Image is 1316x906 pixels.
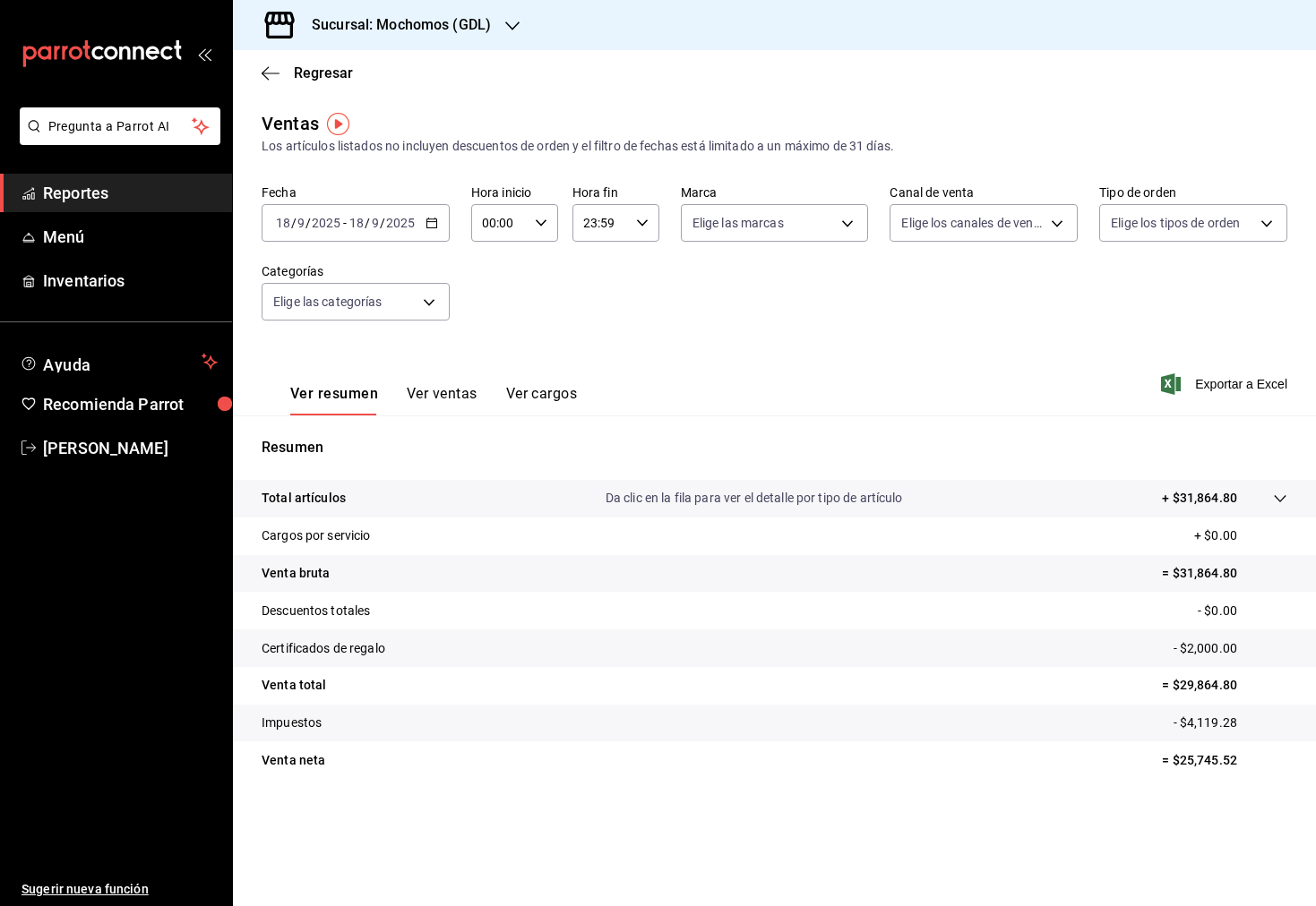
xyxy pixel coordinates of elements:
[380,216,385,230] span: /
[262,64,353,81] button: Regresar
[327,113,349,135] img: Tooltip marker
[262,751,325,770] p: Venta neta
[311,216,341,230] input: ----
[506,385,578,415] button: Ver cargos
[262,639,385,658] p: Certificados de regalo
[262,602,370,620] p: Descuentos totales
[1162,676,1287,695] p: = $29,864.80
[1099,186,1287,199] label: Tipo de orden
[262,676,326,695] p: Venta total
[197,47,211,61] button: open_drawer_menu
[681,186,869,199] label: Marca
[43,351,194,372] span: Ayuda
[262,186,450,199] label: Fecha
[275,216,291,230] input: --
[1174,714,1287,732] p: - $4,119.28
[262,110,319,137] div: Ventas
[290,385,378,415] button: Ver resumen
[43,181,218,205] span: Reportes
[305,216,311,230] span: /
[1162,489,1237,508] p: + $31,864.80
[13,130,220,149] a: Pregunta a Parrot AI
[43,392,218,416] span: Recomienda Parrot
[43,225,218,249] span: Menú
[262,714,322,732] p: Impuestos
[297,216,305,230] input: --
[262,489,346,508] p: Total artículos
[262,265,450,278] label: Categorías
[407,385,477,415] button: Ver ventas
[262,437,1287,458] p: Resumen
[43,269,218,293] span: Inventarios
[1174,639,1287,658] p: - $2,000.00
[1165,373,1287,395] button: Exportar a Excel
[1194,526,1287,545] p: + $0.00
[365,216,370,230] span: /
[348,216,365,230] input: --
[297,14,491,36] h3: Sucursal: Mochomos (GDL)
[262,564,330,583] p: Venta bruta
[262,526,371,545] p: Cargos por servicio
[692,214,784,232] span: Elige las marcas
[901,214,1045,232] span: Elige los canales de venta
[262,137,1287,156] div: Los artículos listados no incluyen descuentos de orden y el filtro de fechas está limitado a un m...
[371,216,380,230] input: --
[572,186,659,199] label: Hora fin
[343,216,347,230] span: -
[606,489,903,508] p: Da clic en la fila para ver el detalle por tipo de artículo
[43,436,218,460] span: [PERSON_NAME]
[22,880,218,899] span: Sugerir nueva función
[1162,564,1287,583] p: = $31,864.80
[20,107,220,145] button: Pregunta a Parrot AI
[471,186,558,199] label: Hora inicio
[48,117,193,136] span: Pregunta a Parrot AI
[290,385,577,415] div: navigation tabs
[1111,214,1240,232] span: Elige los tipos de orden
[294,64,353,81] span: Regresar
[385,216,416,230] input: ----
[890,186,1078,199] label: Canal de venta
[273,293,383,311] span: Elige las categorías
[1198,602,1287,620] p: - $0.00
[291,216,297,230] span: /
[1162,751,1287,770] p: = $25,745.52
